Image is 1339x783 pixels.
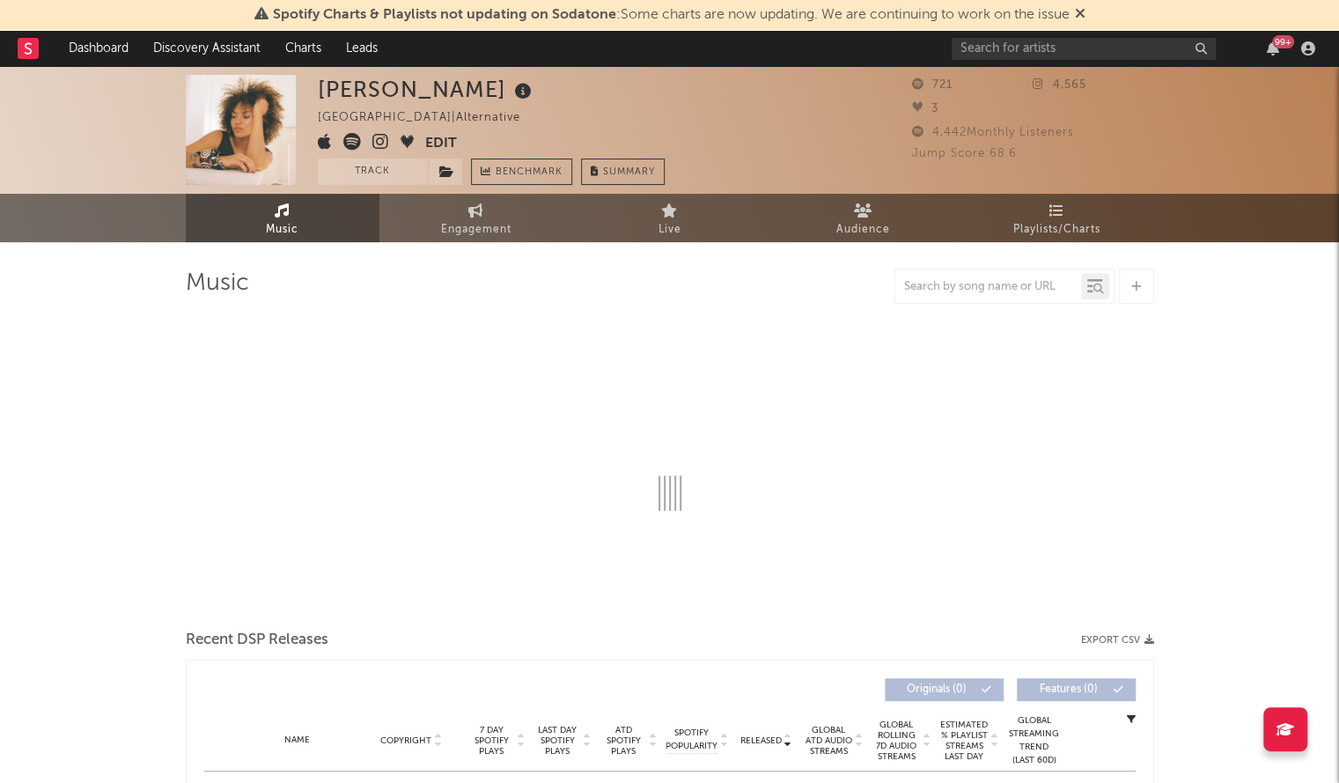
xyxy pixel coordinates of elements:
span: 3 [912,103,938,114]
span: Originals ( 0 ) [896,684,977,695]
span: Released [740,735,782,746]
span: Global Rolling 7D Audio Streams [872,720,921,762]
a: Leads [334,31,390,66]
a: Playlists/Charts [960,194,1154,242]
span: Features ( 0 ) [1028,684,1109,695]
span: Recent DSP Releases [186,630,328,651]
button: 99+ [1267,41,1279,55]
span: Engagement [441,219,511,240]
input: Search for artists [952,38,1216,60]
button: Edit [425,133,457,155]
span: Music [266,219,298,240]
span: Playlists/Charts [1013,219,1100,240]
div: Global Streaming Trend (Last 60D) [1008,714,1061,767]
div: [GEOGRAPHIC_DATA] | Alternative [318,107,541,129]
button: Track [318,159,428,185]
button: Originals(0) [885,678,1004,701]
span: Dismiss [1075,8,1085,22]
span: 721 [912,79,953,91]
span: ATD Spotify Plays [600,725,647,757]
span: Last Day Spotify Plays [534,725,581,757]
div: 99 + [1272,35,1294,48]
a: Dashboard [56,31,141,66]
span: Estimated % Playlist Streams Last Day [940,720,989,762]
a: Charts [273,31,334,66]
span: : Some charts are now updating. We are continuing to work on the issue [273,8,1070,22]
button: Export CSV [1081,635,1154,646]
span: Summary [603,167,655,177]
span: 4,565 [1033,79,1086,91]
a: Benchmark [471,159,572,185]
div: Name [239,734,355,747]
button: Summary [581,159,665,185]
a: Audience [767,194,960,242]
span: 4,442 Monthly Listeners [912,127,1074,138]
span: Jump Score: 68.6 [912,148,1017,159]
span: Spotify Popularity [666,727,717,753]
a: Engagement [379,194,573,242]
span: Copyright [380,735,431,746]
span: Benchmark [496,162,563,183]
span: Live [658,219,681,240]
span: Global ATD Audio Streams [805,725,853,757]
button: Features(0) [1017,678,1136,701]
a: Discovery Assistant [141,31,273,66]
span: 7 Day Spotify Plays [468,725,515,757]
span: Spotify Charts & Playlists not updating on Sodatone [273,8,616,22]
div: [PERSON_NAME] [318,75,536,104]
span: Audience [836,219,890,240]
a: Live [573,194,767,242]
a: Music [186,194,379,242]
input: Search by song name or URL [895,280,1081,294]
